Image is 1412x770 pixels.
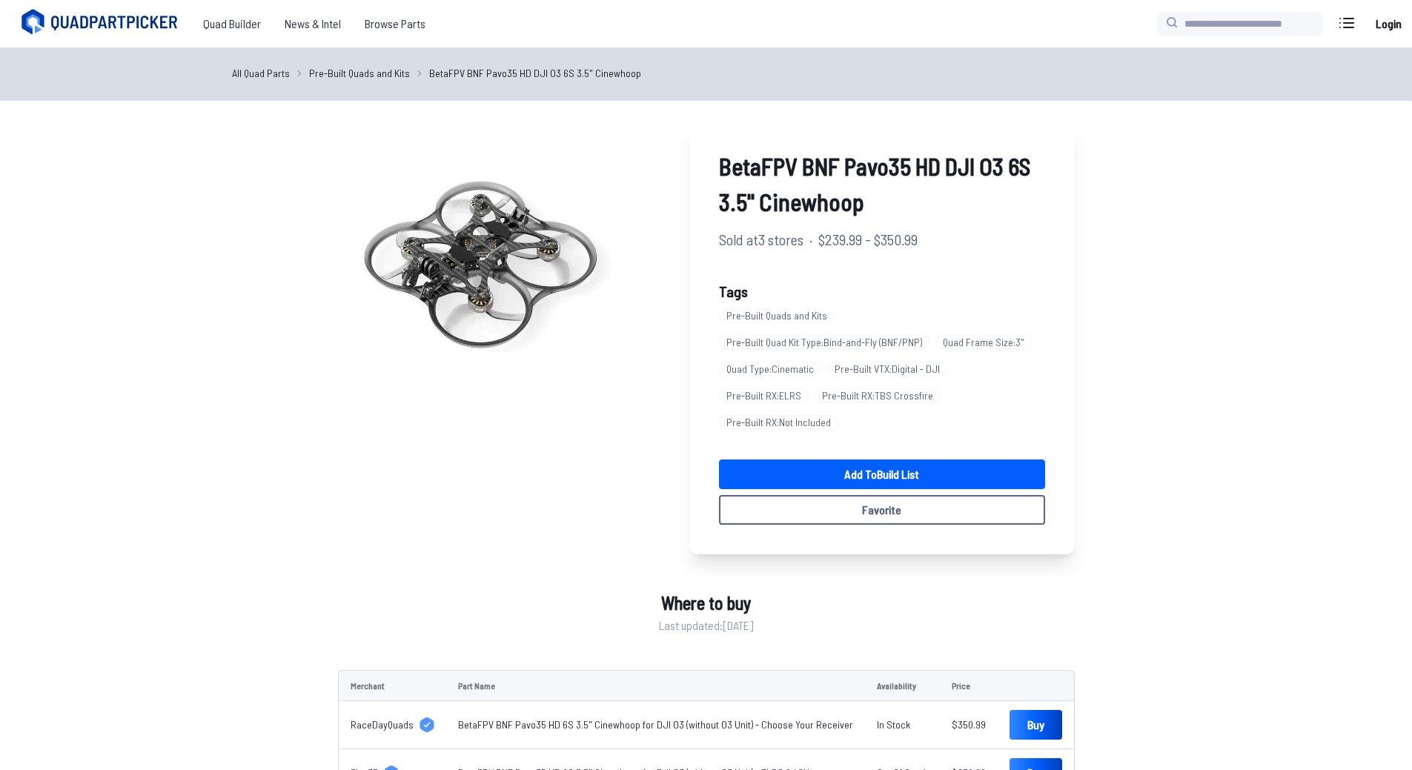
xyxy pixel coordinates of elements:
[351,717,414,732] span: RaceDayQuads
[827,362,947,376] span: Pre-Built VTX : Digital - DJI
[232,65,290,81] a: All Quad Parts
[940,670,998,701] td: Price
[818,228,918,250] span: $239.99 - $350.99
[661,590,751,617] span: Where to buy
[191,9,273,39] a: Quad Builder
[719,282,748,300] span: Tags
[719,495,1045,525] button: Favorite
[815,382,947,409] a: Pre-Built RX:TBS Crossfire
[940,701,998,749] td: $350.99
[719,409,844,436] a: Pre-Built RX:Not Included
[719,388,809,403] span: Pre-Built RX : ELRS
[719,356,827,382] a: Quad Type:Cinematic
[338,119,623,403] img: image
[1010,710,1062,740] a: Buy
[719,382,815,409] a: Pre-Built RX:ELRS
[815,388,941,403] span: Pre-Built RX : TBS Crossfire
[719,459,1045,489] a: Add toBuild List
[719,362,821,376] span: Quad Type : Cinematic
[719,302,841,329] a: Pre-Built Quads and Kits
[458,718,853,731] a: BetaFPV BNF Pavo35 HD 6S 3.5" Cinewhoop for DJI O3 (without O3 Unit) - Choose Your Receiver
[1370,9,1406,39] a: Login
[865,670,940,701] td: Availability
[719,308,835,323] span: Pre-Built Quads and Kits
[719,329,935,356] a: Pre-Built Quad Kit Type:Bind-and-Fly (BNF/PNP)
[935,329,1038,356] a: Quad Frame Size:3"
[809,228,812,250] span: ·
[719,148,1045,219] span: BetaFPV BNF Pavo35 HD DJI O3 6S 3.5" Cinewhoop
[338,670,446,701] td: Merchant
[429,65,641,81] a: BetaFPV BNF Pavo35 HD DJI O3 6S 3.5" Cinewhoop
[719,228,803,250] span: Sold at 3 stores
[351,717,434,732] a: RaceDayQuads
[935,335,1032,350] span: Quad Frame Size : 3"
[827,356,953,382] a: Pre-Built VTX:Digital - DJI
[309,65,410,81] a: Pre-Built Quads and Kits
[659,617,753,634] span: Last updated: [DATE]
[719,415,838,430] span: Pre-Built RX : Not Included
[446,670,865,701] td: Part Name
[719,335,929,350] span: Pre-Built Quad Kit Type : Bind-and-Fly (BNF/PNP)
[865,701,940,749] td: In Stock
[353,9,437,39] a: Browse Parts
[273,9,353,39] a: News & Intel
